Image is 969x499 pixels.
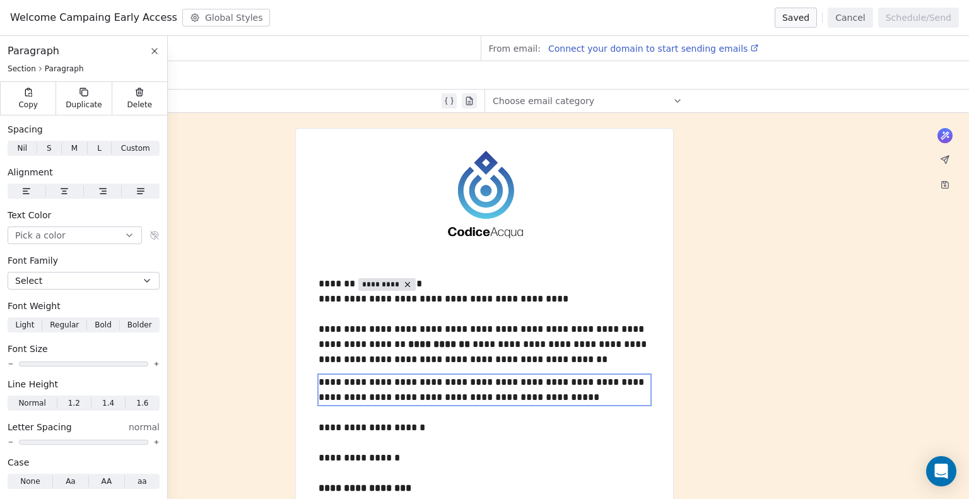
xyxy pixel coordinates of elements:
span: Aa [66,476,76,487]
span: Custom [121,143,150,154]
span: From email: [489,42,541,55]
button: Saved [775,8,817,28]
span: M [71,143,78,154]
span: Letter Spacing [8,421,72,433]
span: Paragraph [8,44,59,59]
span: Paragraph [45,64,84,74]
span: None [20,476,40,487]
span: Normal [18,397,45,409]
span: Copy [18,100,38,110]
span: S [47,143,52,154]
span: Connect your domain to start sending emails [548,44,748,54]
span: Bold [95,319,112,331]
span: Choose email category [493,95,594,107]
span: Nil [17,143,27,154]
span: Welcome Campaing Early Access [10,10,177,25]
button: Schedule/Send [878,8,959,28]
span: Case [8,456,29,469]
span: L [97,143,102,154]
span: Alignment [8,166,53,179]
span: Delete [127,100,153,110]
span: aa [138,476,147,487]
span: Font Weight [8,300,61,312]
button: Cancel [828,8,872,28]
span: Font Family [8,254,58,267]
span: 1.6 [136,397,148,409]
span: Select [15,274,42,287]
button: Global Styles [182,9,271,26]
span: Bolder [127,319,152,331]
span: AA [101,476,112,487]
span: Line Height [8,378,58,390]
span: Section [8,64,36,74]
span: Spacing [8,123,43,136]
a: Connect your domain to start sending emails [543,41,759,56]
span: Light [15,319,34,331]
span: 1.4 [102,397,114,409]
button: Pick a color [8,226,142,244]
div: Open Intercom Messenger [926,456,956,486]
span: Duplicate [66,100,102,110]
span: Font Size [8,343,48,355]
span: Text Color [8,209,51,221]
span: Regular [50,319,79,331]
span: 1.2 [68,397,80,409]
span: normal [129,421,160,433]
